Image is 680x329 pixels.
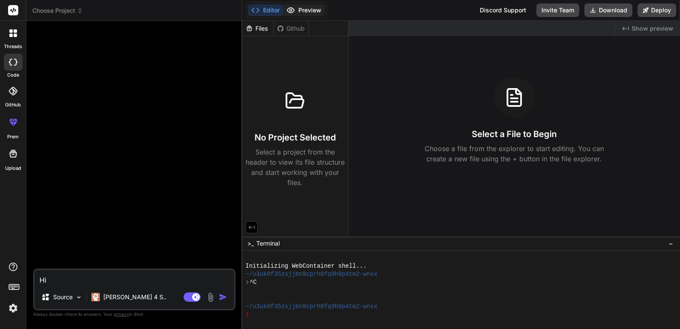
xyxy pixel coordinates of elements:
[7,72,19,79] label: code
[274,24,309,33] div: Github
[246,303,378,311] span: ~/u3uk0f35zsjjbn9cprh6fq9h0p4tm2-wnxx
[667,237,675,250] button: −
[247,239,254,248] span: >_
[32,6,83,15] span: Choose Project
[255,132,336,143] h3: No Project Selected
[7,133,19,140] label: prem
[34,270,234,285] textarea: Hi
[103,293,167,301] p: [PERSON_NAME] 4 S..
[475,3,531,17] div: Discord Support
[246,278,250,286] span: ❯
[472,128,557,140] h3: Select a File to Begin
[632,24,673,33] span: Show preview
[669,239,673,248] span: −
[283,4,325,16] button: Preview
[206,292,215,302] img: attachment
[5,165,21,172] label: Upload
[536,3,579,17] button: Invite Team
[246,262,367,270] span: Initializing WebContainer shell...
[75,294,82,301] img: Pick Models
[53,293,73,301] p: Source
[246,311,250,319] span: ❯
[584,3,632,17] button: Download
[256,239,280,248] span: Terminal
[246,270,378,278] span: ~/u3uk0f35zsjjbn9cprh6fq9h0p4tm2-wnxx
[4,43,22,50] label: threads
[637,3,676,17] button: Deploy
[6,301,20,315] img: settings
[248,4,283,16] button: Editor
[242,24,273,33] div: Files
[249,278,257,286] span: ^C
[5,101,21,109] label: GitHub
[91,293,100,301] img: Claude 4 Sonnet
[246,147,345,188] p: Select a project from the header to view its file structure and start working with your files.
[33,310,235,318] p: Always double-check its answers. Your in Bind
[114,312,129,317] span: privacy
[419,143,609,164] p: Choose a file from the explorer to start editing. You can create a new file using the + button in...
[219,293,227,301] img: icon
